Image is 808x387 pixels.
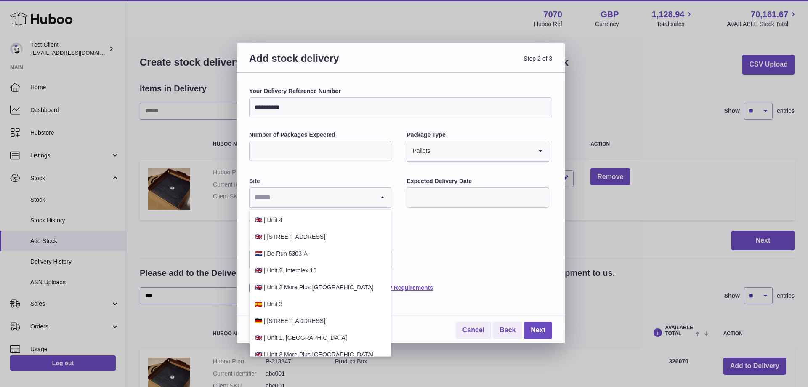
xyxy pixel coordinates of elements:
div: Search for option [250,188,391,208]
a: Back [493,322,522,339]
h3: Add stock delivery [249,52,401,75]
small: If you wish to fulfil from more of our available , or you don’t see the correct site here - pleas... [249,210,390,223]
li: 🇬🇧 | Unit 4 [250,212,391,229]
li: 🇬🇧 | Unit 2, Interplex 16 [250,262,391,279]
li: 🇬🇧 | Unit 1, [GEOGRAPHIC_DATA] [250,330,391,347]
label: Expected Delivery Date [407,177,549,185]
input: Search for option [250,188,374,207]
label: Your Delivery Reference Number [249,87,552,95]
li: 🇩🇪 | [STREET_ADDRESS] [250,313,391,330]
li: 🇳🇱 | De Run 5303-A [250,246,391,262]
label: Package Type [407,131,549,139]
a: Next [524,322,552,339]
li: 🇬🇧 | [STREET_ADDRESS] [250,229,391,246]
a: Cancel [456,322,491,339]
a: Minimum Delivery Requirements [342,284,433,291]
label: Estimated Quantity per Package [249,239,391,247]
li: 🇬🇧 | Unit 3 More Plus [GEOGRAPHIC_DATA] [250,347,391,363]
input: Search for option [431,141,532,161]
label: Number of Packages Expected [249,131,391,139]
span: Pallets [407,141,431,161]
label: I agree to [PERSON_NAME]'s [249,284,552,292]
label: Site [249,177,391,185]
div: Search for option [407,141,548,162]
li: 🇬🇧 | Unit 2 More Plus [GEOGRAPHIC_DATA] [250,279,391,296]
li: 🇪🇸 | Unit 3 [250,296,391,313]
span: Step 2 of 3 [401,52,552,75]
